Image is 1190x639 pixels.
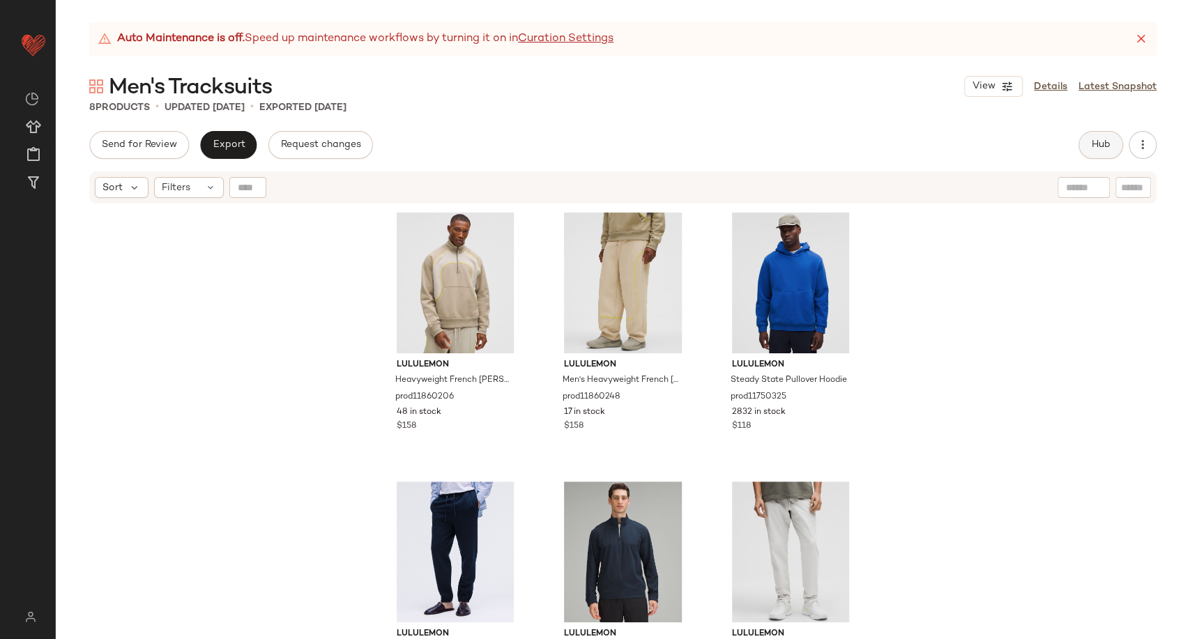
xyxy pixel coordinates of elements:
[395,391,454,403] span: prod11860206
[20,31,47,59] img: heart_red.DM2ytmEG.svg
[721,213,861,353] img: LM3FMOS_069098_1
[397,420,416,433] span: $158
[972,81,996,92] span: View
[259,100,346,115] p: Exported [DATE]
[250,99,254,116] span: •
[89,100,150,115] div: Products
[564,406,605,419] span: 17 in stock
[731,391,786,403] span: prod11750325
[563,391,620,403] span: prod11860248
[89,79,103,93] img: svg%3e
[102,180,123,195] span: Sort
[89,131,189,159] button: Send for Review
[397,406,441,419] span: 48 in stock
[155,99,159,116] span: •
[964,76,1023,97] button: View
[17,611,44,622] img: svg%3e
[386,213,526,353] img: LM3FJIS_068704_1
[280,139,361,151] span: Request changes
[721,482,861,622] img: LM5AZSS_032894_1
[268,131,373,159] button: Request changes
[109,74,272,102] span: Men's Tracksuits
[212,139,245,151] span: Export
[117,31,245,47] strong: Auto Maintenance is off.
[553,482,693,622] img: LM3FGXS_031382_1
[731,374,847,387] span: Steady State Pullover Hoodie
[1091,139,1111,151] span: Hub
[1078,131,1123,159] button: Hub
[564,420,583,433] span: $158
[732,359,850,371] span: lululemon
[101,139,177,151] span: Send for Review
[564,359,682,371] span: lululemon
[98,31,613,47] div: Speed up maintenance workflows by turning it on in
[395,374,513,387] span: Heavyweight French [PERSON_NAME] Zip SLNSH Collection
[25,92,39,106] img: svg%3e
[1078,79,1157,94] a: Latest Snapshot
[563,374,680,387] span: Men's Heavyweight French [PERSON_NAME] SLNSH Collection
[165,100,245,115] p: updated [DATE]
[162,180,190,195] span: Filters
[200,131,257,159] button: Export
[1034,79,1067,94] a: Details
[89,102,96,113] span: 8
[386,482,526,622] img: LM5BIMS_031382_1
[397,359,514,371] span: lululemon
[732,420,751,433] span: $118
[553,213,693,353] img: LM5B91S_8206_1
[518,31,613,47] a: Curation Settings
[732,406,786,419] span: 2832 in stock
